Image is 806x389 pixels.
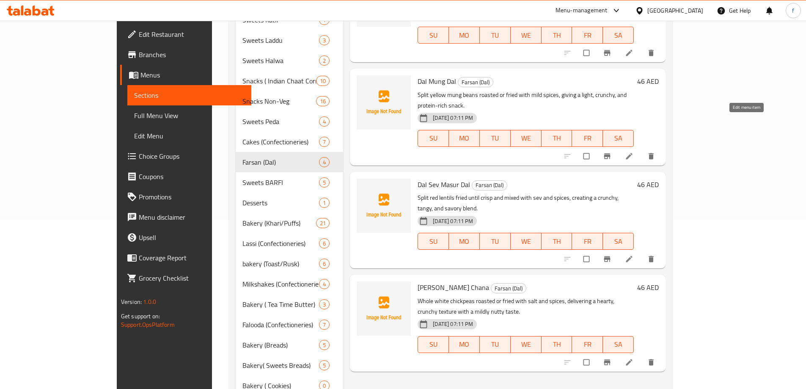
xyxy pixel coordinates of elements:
span: 6 [319,260,329,268]
span: 16 [316,97,329,105]
button: TU [480,130,511,147]
button: Branch-specific-item [598,44,618,62]
div: Sweets Halwa2 [236,50,343,71]
span: Bakery (Breads) [242,340,319,350]
div: Milkshakes (Confectioneries)4 [236,274,343,294]
a: Coupons [120,166,251,187]
span: Sweets BARFI [242,177,319,188]
span: MO [452,338,476,350]
a: Edit Restaurant [120,24,251,44]
div: items [319,259,330,269]
span: 1 [319,199,329,207]
span: Select to update [578,251,596,267]
a: Edit menu item [625,255,635,263]
p: Whole white chickpeas roasted or fried with salt and spices, delivering a hearty, crunchy texture... [418,296,634,317]
span: FR [575,338,600,350]
span: SA [606,29,630,41]
h6: 46 AED [637,75,659,87]
span: 7 [319,138,329,146]
button: FR [572,336,603,353]
span: Version: [121,296,142,307]
div: Bakery (Breads)5 [236,335,343,355]
span: TU [483,132,507,144]
p: Split yellow mung beans roasted or fried with mild spices, giving a light, crunchy, and protein-r... [418,90,634,111]
span: TH [545,235,569,248]
div: items [319,299,330,309]
button: TU [480,233,511,250]
div: Bakery( Sweets Breads) [242,360,319,370]
button: SA [603,233,634,250]
span: Branches [139,50,245,60]
span: Farsan (Dal) [491,284,526,293]
span: TU [483,338,507,350]
button: delete [642,44,662,62]
button: TU [480,27,511,44]
span: 2 [319,57,329,65]
span: Menus [140,70,245,80]
div: Desserts [242,198,319,208]
div: Sweets Laddu3 [236,30,343,50]
a: Edit menu item [625,358,635,367]
span: Falooda (Confectioneries) [242,320,319,330]
button: delete [642,353,662,372]
span: Farsan (Dal) [472,180,507,190]
div: items [319,198,330,208]
button: MO [449,27,480,44]
button: SU [418,27,449,44]
div: Cakes (Confectioneries) [242,137,319,147]
div: Snacks ( Indian Chaat Corner )10 [236,71,343,91]
span: 4 [319,158,329,166]
span: TU [483,29,507,41]
span: SA [606,338,630,350]
button: delete [642,250,662,268]
a: Coverage Report [120,248,251,268]
h6: 46 AED [637,281,659,293]
div: Snacks Non-Veg [242,96,316,106]
span: FR [575,29,600,41]
div: items [319,177,330,188]
div: bakery (Toast/Rusk) [242,259,319,269]
span: TH [545,338,569,350]
button: WE [511,233,542,250]
span: 3 [319,301,329,309]
button: MO [449,233,480,250]
img: Dal Kabooli Chana [357,281,411,336]
button: SU [418,130,449,147]
a: Choice Groups [120,146,251,166]
span: Coverage Report [139,253,245,263]
button: WE [511,130,542,147]
span: 4 [319,280,329,288]
button: MO [449,130,480,147]
span: Full Menu View [134,110,245,121]
div: Sweets Halwa [242,55,319,66]
span: Select to update [578,354,596,370]
button: SA [603,130,634,147]
span: 10 [316,77,329,85]
span: SU [421,338,446,350]
span: Sweets Peda [242,116,319,127]
div: Farsan (Dal) [458,77,493,87]
div: Snacks Non-Veg16 [236,91,343,111]
span: MO [452,29,476,41]
div: items [316,218,330,228]
span: TH [545,29,569,41]
div: items [319,360,330,370]
span: Sections [134,90,245,100]
span: MO [452,235,476,248]
span: SU [421,132,446,144]
div: items [319,340,330,350]
div: [GEOGRAPHIC_DATA] [647,6,703,15]
div: Cakes (Confectioneries)7 [236,132,343,152]
button: SA [603,27,634,44]
span: Sweets Laddu [242,35,319,45]
button: Branch-specific-item [598,250,618,268]
button: SU [418,336,449,353]
span: WE [514,235,538,248]
a: Promotions [120,187,251,207]
div: bakery (Toast/Rusk)6 [236,254,343,274]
